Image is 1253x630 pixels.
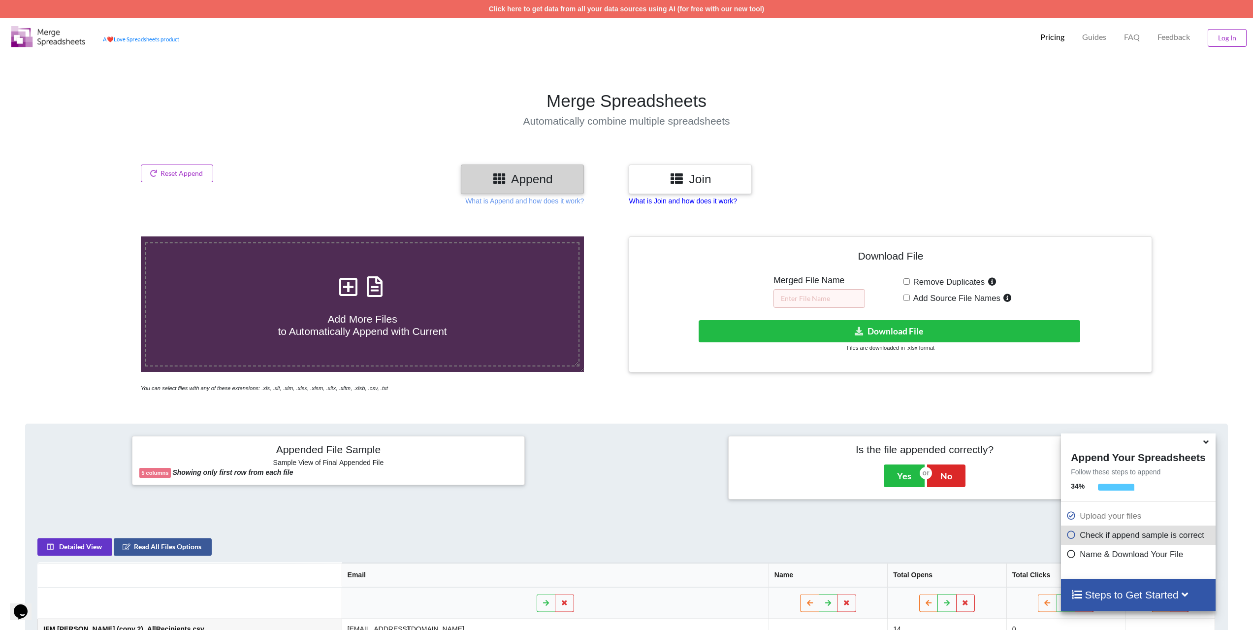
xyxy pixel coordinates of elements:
h4: Appended File Sample [139,443,517,457]
h3: Join [636,172,744,186]
button: Detailed View [37,538,112,556]
b: 5 columns [141,470,168,476]
p: Check if append sample is correct [1066,529,1213,541]
button: Download File [699,320,1080,342]
p: FAQ [1124,32,1140,42]
span: Add Source File Names [910,294,1000,303]
p: Follow these steps to append [1061,467,1215,477]
th: Email [342,564,769,588]
h4: Is the file appended correctly? [736,443,1113,456]
h6: Sample View of Final Appended File [139,459,517,468]
img: Logo.png [11,26,85,47]
button: Log In [1208,29,1247,47]
input: Enter File Name [773,289,865,308]
b: 34 % [1071,482,1085,490]
span: Add More Files to Automatically Append with Current [278,313,447,337]
h4: Append Your Spreadsheets [1061,449,1215,464]
p: Guides [1082,32,1106,42]
button: No [927,464,965,487]
button: Read All Files Options [114,538,212,556]
p: Name & Download Your File [1066,548,1213,561]
th: Name [769,564,887,588]
h3: Append [468,172,577,186]
button: Yes [884,464,925,487]
span: Feedback [1157,33,1190,41]
h4: Download File [636,244,1145,272]
h4: Steps to Get Started [1071,589,1205,601]
p: Pricing [1040,32,1064,42]
span: Remove Duplicates [910,277,985,287]
p: What is Append and how does it work? [465,196,584,206]
h5: Merged File Name [773,275,865,286]
a: AheartLove Spreadsheets product [103,36,179,42]
b: Showing only first row from each file [172,468,293,476]
span: heart [107,36,114,42]
th: Total Opens [888,564,1006,588]
iframe: chat widget [10,591,41,620]
th: Total Clicks [1006,564,1125,588]
p: What is Join and how does it work? [629,196,737,206]
small: Files are downloaded in .xlsx format [847,345,934,351]
button: Reset Append [141,165,214,182]
a: Click here to get data from all your data sources using AI (for free with our new tool) [489,5,765,13]
p: Upload your files [1066,510,1213,522]
i: You can select files with any of these extensions: .xls, .xlt, .xlm, .xlsx, .xlsm, .xltx, .xltm, ... [141,385,388,391]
